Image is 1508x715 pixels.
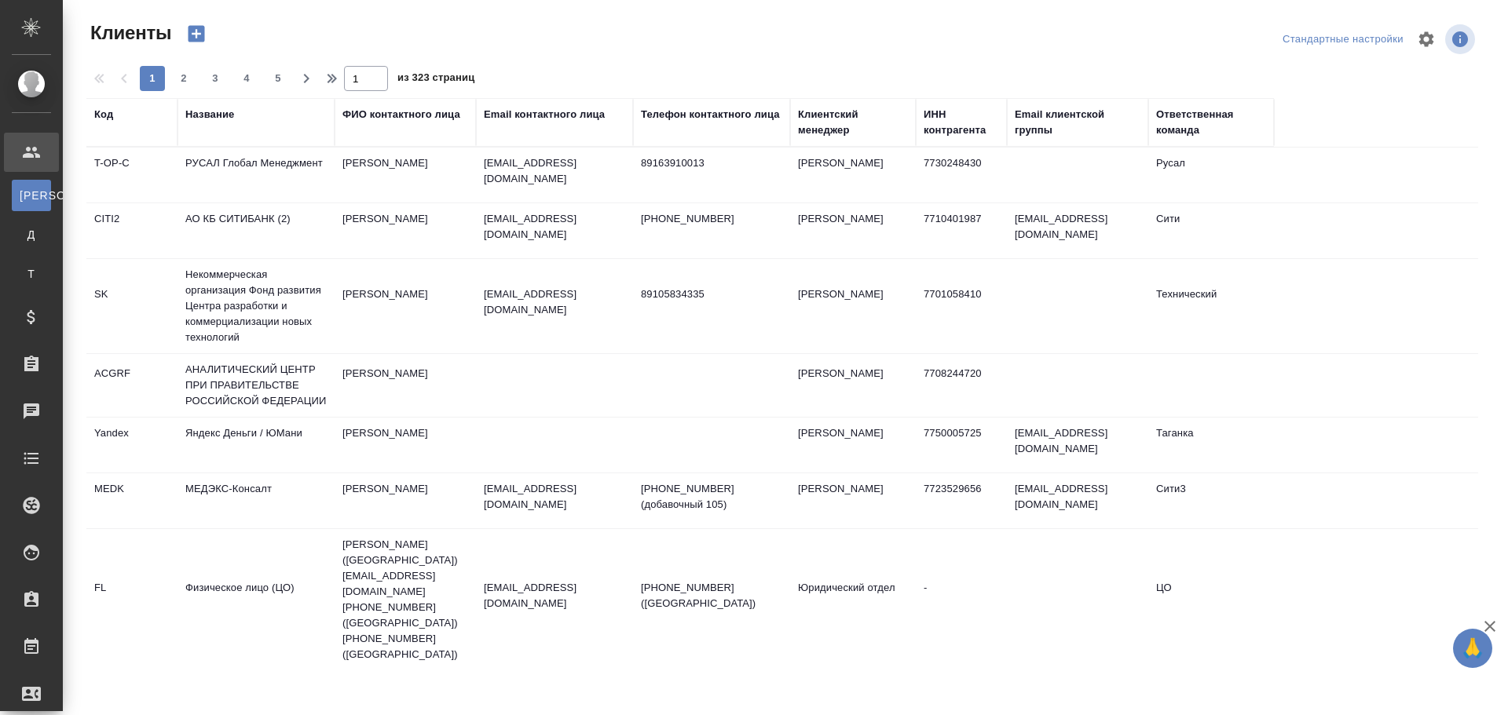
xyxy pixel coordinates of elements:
td: 7710401987 [916,203,1007,258]
span: 2 [171,71,196,86]
span: Клиенты [86,20,171,46]
td: 7701058410 [916,279,1007,334]
div: Клиентский менеджер [798,107,908,138]
div: split button [1279,27,1407,52]
p: [EMAIL_ADDRESS][DOMAIN_NAME] [484,155,625,187]
td: Yandex [86,418,178,472]
button: 5 [265,66,291,91]
td: МЕДЭКС-Консалт [178,473,335,528]
td: [PERSON_NAME] [790,473,916,528]
td: - [916,572,1007,627]
td: Сити3 [1148,473,1274,528]
span: 🙏 [1459,632,1486,665]
p: [EMAIL_ADDRESS][DOMAIN_NAME] [484,481,625,513]
div: Название [185,107,234,122]
td: [PERSON_NAME] [790,418,916,472]
span: из 323 страниц [397,68,474,91]
td: [PERSON_NAME] [335,418,476,472]
td: MEDK [86,473,178,528]
td: [PERSON_NAME] [790,148,916,202]
td: Таганка [1148,418,1274,472]
p: [EMAIL_ADDRESS][DOMAIN_NAME] [484,286,625,318]
td: ЦО [1148,572,1274,627]
button: 4 [234,66,259,91]
td: [PERSON_NAME] [335,148,476,202]
td: АНАЛИТИЧЕСКИЙ ЦЕНТР ПРИ ПРАВИТЕЛЬСТВЕ РОССИЙСКОЙ ФЕДЕРАЦИИ [178,354,335,417]
td: Русал [1148,148,1274,202]
div: Email контактного лица [484,107,605,122]
span: Д [20,227,43,243]
td: FL [86,572,178,627]
td: [EMAIL_ADDRESS][DOMAIN_NAME] [1007,203,1148,258]
td: ACGRF [86,358,178,413]
td: Некоммерческая организация Фонд развития Центра разработки и коммерциализации новых технологий [178,259,335,353]
p: [EMAIL_ADDRESS][DOMAIN_NAME] [484,211,625,243]
p: 89105834335 [641,286,782,302]
div: Телефон контактного лица [641,107,780,122]
div: Код [94,107,113,122]
td: [PERSON_NAME] [335,279,476,334]
td: [PERSON_NAME] [790,279,916,334]
td: АО КБ СИТИБАНК (2) [178,203,335,258]
td: РУСАЛ Глобал Менеджмент [178,148,335,202]
span: Т [20,266,43,282]
td: [PERSON_NAME] [790,358,916,413]
button: 3 [203,66,228,91]
p: [PHONE_NUMBER] [641,211,782,227]
a: Т [12,258,51,290]
td: Сити [1148,203,1274,258]
button: 2 [171,66,196,91]
button: 🙏 [1453,629,1492,668]
td: [PERSON_NAME] [790,203,916,258]
p: [EMAIL_ADDRESS][DOMAIN_NAME] [484,580,625,611]
div: Ответственная команда [1156,107,1266,138]
td: [EMAIL_ADDRESS][DOMAIN_NAME] [1007,473,1148,528]
p: [PHONE_NUMBER] (добавочный 105) [641,481,782,513]
td: [PERSON_NAME] ([GEOGRAPHIC_DATA]) [EMAIL_ADDRESS][DOMAIN_NAME] [PHONE_NUMBER] ([GEOGRAPHIC_DATA])... [335,529,476,670]
td: [EMAIL_ADDRESS][DOMAIN_NAME] [1007,418,1148,472]
span: 3 [203,71,228,86]
td: T-OP-C [86,148,178,202]
span: Посмотреть информацию [1445,24,1478,54]
td: Юридический отдел [790,572,916,627]
td: SK [86,279,178,334]
p: 89163910013 [641,155,782,171]
p: [PHONE_NUMBER] ([GEOGRAPHIC_DATA]) [641,580,782,611]
div: ИНН контрагента [924,107,999,138]
span: [PERSON_NAME] [20,188,43,203]
a: Д [12,219,51,250]
td: Яндекс Деньги / ЮМани [178,418,335,472]
td: Физическое лицо (ЦО) [178,572,335,627]
td: CITI2 [86,203,178,258]
td: 7730248430 [916,148,1007,202]
td: [PERSON_NAME] [335,358,476,413]
td: Технический [1148,279,1274,334]
div: ФИО контактного лица [342,107,460,122]
td: 7750005725 [916,418,1007,472]
span: Настроить таблицу [1407,20,1445,58]
button: Создать [178,20,215,47]
td: [PERSON_NAME] [335,203,476,258]
td: [PERSON_NAME] [335,473,476,528]
div: Email клиентской группы [1015,107,1140,138]
td: 7723529656 [916,473,1007,528]
a: [PERSON_NAME] [12,180,51,211]
span: 5 [265,71,291,86]
td: 7708244720 [916,358,1007,413]
span: 4 [234,71,259,86]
